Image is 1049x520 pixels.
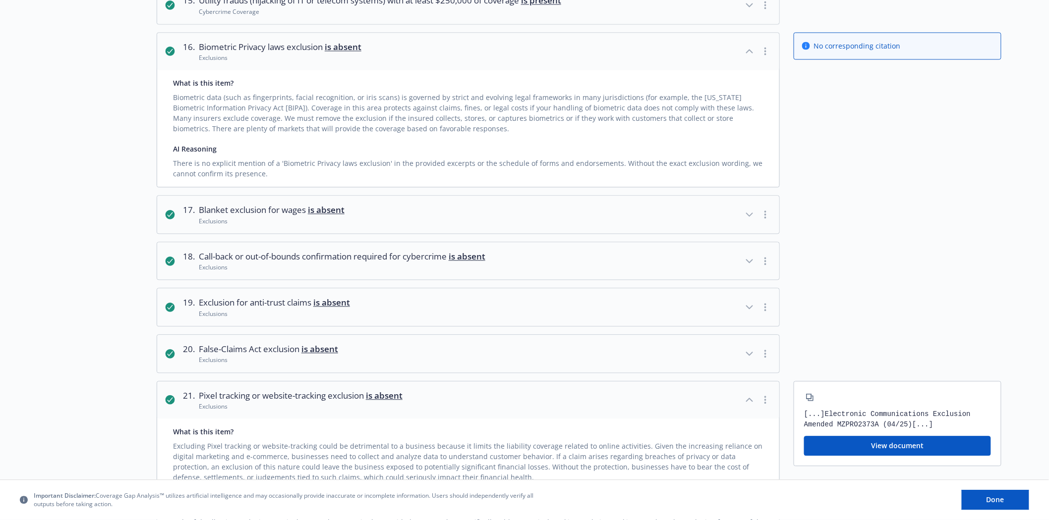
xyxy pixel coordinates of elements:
div: 20 . [183,343,195,364]
div: Excluding Pixel tracking or website-tracking could be detrimental to a business because it limits... [173,437,763,482]
span: False-Claims Act exclusion [199,343,338,356]
div: What is this item? [173,78,763,88]
span: Done [987,495,1004,505]
div: 16 . [183,41,195,62]
div: There is no explicit mention of a 'Biometric Privacy laws exclusion' in the provided excerpts or ... [173,154,763,179]
button: 16.Biometric Privacy laws exclusion is absentExclusions [157,33,779,70]
div: AI Reasoning [173,144,763,154]
div: 17 . [183,204,195,225]
div: 21 . [183,389,195,411]
div: Exclusions [199,263,485,271]
span: Biometric Privacy laws exclusion [199,41,361,53]
div: Exclusions [199,217,345,225]
div: [...] Electronic Communications Exclusion Amended MZPRO2373A (04/25) [...] [804,409,991,430]
div: 19 . [183,296,195,318]
button: Done [962,490,1029,510]
button: 17.Blanket exclusion for wages is absentExclusions [157,196,779,233]
button: 21.Pixel tracking or website-tracking exclusion is absentExclusions [157,381,779,419]
button: View document [804,436,991,456]
span: Call-back or out-of-bounds confirmation required for cybercrime [199,250,485,263]
span: is absent [366,390,403,401]
span: Coverage Gap Analysis™ utilizes artificial intelligence and may occasionally provide inaccurate o... [34,492,539,509]
div: Exclusions [199,356,338,364]
span: is absent [301,343,338,355]
div: Biometric data (such as fingerprints, facial recognition, or iris scans) is governed by strict an... [173,88,763,134]
div: Cybercrime Coverage [199,7,561,16]
div: Exclusions [199,310,350,318]
span: is absent [313,297,350,308]
div: Exclusions [199,53,361,62]
div: What is this item? [173,426,763,437]
span: Important Disclaimer: [34,492,96,500]
span: Pixel tracking or website-tracking exclusion [199,389,403,402]
button: 19.Exclusion for anti-trust claims is absentExclusions [157,288,779,326]
span: Blanket exclusion for wages [199,204,345,216]
div: Exclusions [199,402,403,411]
span: is absent [449,251,485,262]
span: No corresponding citation [814,41,901,51]
button: 20.False-Claims Act exclusion is absentExclusions [157,335,779,372]
span: is absent [308,204,345,215]
button: 18.Call-back or out-of-bounds confirmation required for cybercrime is absentExclusions [157,242,779,280]
span: is absent [325,41,361,52]
span: Exclusion for anti-trust claims [199,296,350,309]
div: 18 . [183,250,195,272]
